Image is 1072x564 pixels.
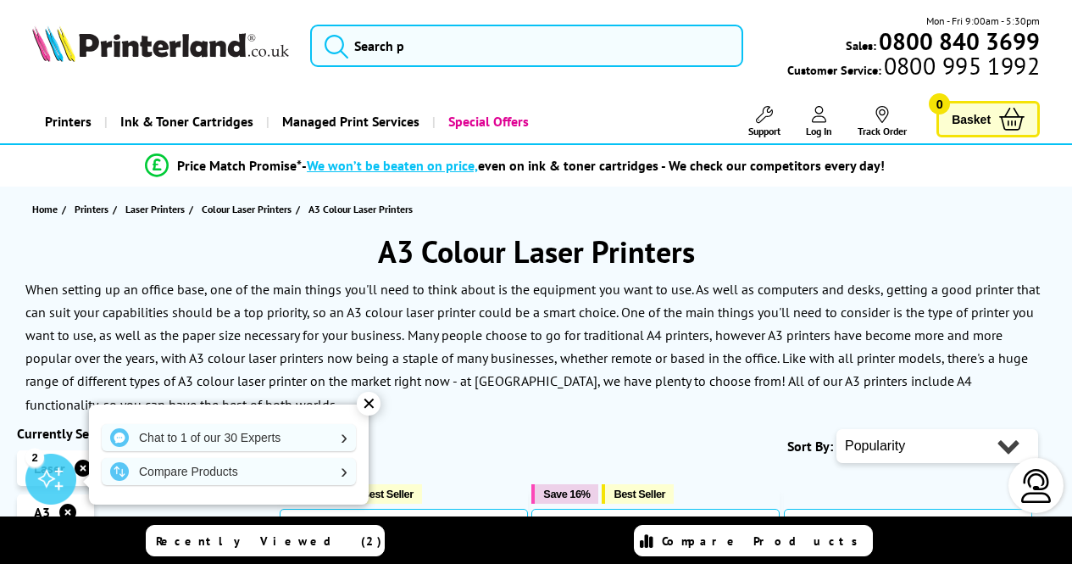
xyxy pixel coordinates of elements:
[266,100,432,143] a: Managed Print Services
[177,157,302,174] span: Price Match Promise*
[146,525,385,556] a: Recently Viewed (2)
[602,484,674,504] button: Best Seller
[858,106,907,137] a: Track Order
[307,157,478,174] span: We won’t be beaten on price,
[926,13,1040,29] span: Mon - Fri 9:00am - 5:30pm
[936,101,1040,137] a: Basket 0
[125,200,185,218] span: Laser Printers
[102,458,356,485] a: Compare Products
[787,438,833,455] span: Sort By:
[614,488,665,500] span: Best Seller
[8,151,1021,181] li: modal_Promise
[32,25,289,65] a: Printerland Logo
[32,25,289,62] img: Printerland Logo
[876,33,1040,49] a: 0800 840 3699
[75,200,108,218] span: Printers
[806,106,832,137] a: Log In
[120,100,253,143] span: Ink & Toner Cartridges
[748,125,780,137] span: Support
[75,200,113,218] a: Printers
[634,525,873,556] a: Compare Products
[17,232,1055,271] h1: A3 Colour Laser Printers
[846,37,876,53] span: Sales:
[357,392,380,416] div: ✕
[362,488,414,500] span: Best Seller
[308,203,413,215] span: A3 Colour Laser Printers
[32,100,104,143] a: Printers
[1019,469,1053,503] img: user-headset-light.svg
[787,58,1040,78] span: Customer Service:
[350,484,422,504] button: Best Seller
[34,504,50,521] span: A3
[25,448,44,466] div: 2
[25,327,1028,413] p: Many people choose to go for traditional A4 printers, however A3 printers have become more and mo...
[202,200,292,218] span: Colour Laser Printers
[202,200,296,218] a: Colour Laser Printers
[531,484,598,504] button: Save 16%
[17,425,263,442] div: Currently Selected
[432,100,542,143] a: Special Offers
[32,200,62,218] a: Home
[806,125,832,137] span: Log In
[662,533,867,549] span: Compare Products
[929,93,950,114] span: 0
[125,200,189,218] a: Laser Printers
[952,108,991,131] span: Basket
[310,25,743,67] input: Search p
[104,100,266,143] a: Ink & Toner Cartridges
[302,157,885,174] div: - even on ink & toner cartridges - We check our competitors every day!
[156,533,382,549] span: Recently Viewed (2)
[102,424,356,451] a: Chat to 1 of our 30 Experts
[543,488,590,500] span: Save 16%
[748,106,780,137] a: Support
[881,58,1040,74] span: 0800 995 1992
[879,25,1040,57] b: 0800 840 3699
[25,281,1040,343] p: When setting up an office base, one of the main things you'll need to think about is the equipmen...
